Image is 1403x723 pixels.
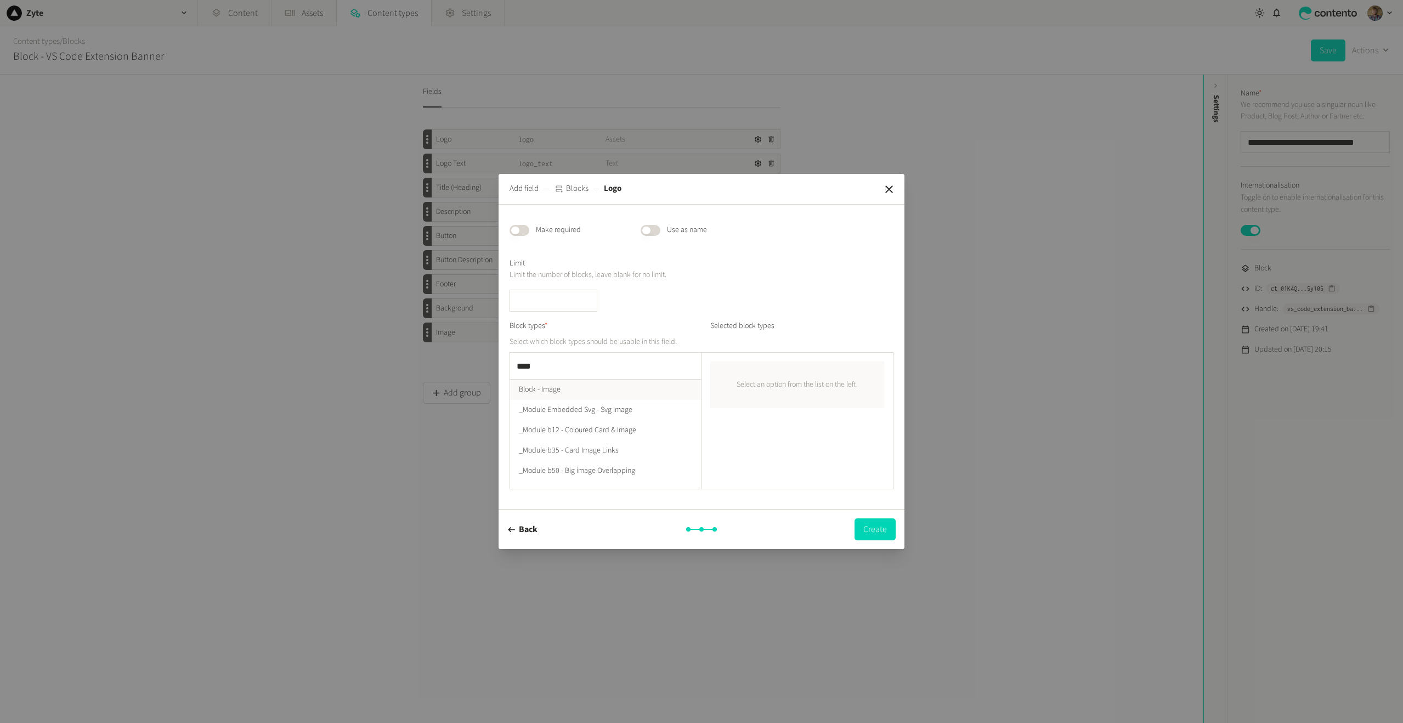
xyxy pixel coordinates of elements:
[604,183,621,195] span: Logo
[510,420,701,440] li: _Module b12 - Coloured Card & Image
[510,336,701,348] p: Select which block types should be usable in this field.
[566,183,589,195] span: Blocks
[507,518,538,540] button: Back
[543,183,550,195] span: ―
[710,361,884,408] p: Select an option from the list on the left.
[510,320,548,332] label: Block types
[510,400,701,420] li: _Module Embedded Svg - Svg Image
[710,320,893,348] label: Selected block types
[510,258,525,269] label: Limit
[667,224,707,236] label: Use as name
[510,461,701,481] li: _Module b50 - Big image Overlapping
[510,380,701,400] li: Block - Image
[510,269,893,281] p: Limit the number of blocks, leave blank for no limit.
[855,518,896,540] button: Create
[536,224,581,236] label: Make required
[510,440,701,461] li: _Module b35 - Card Image Links
[593,183,599,195] span: ―
[510,183,539,195] span: Add field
